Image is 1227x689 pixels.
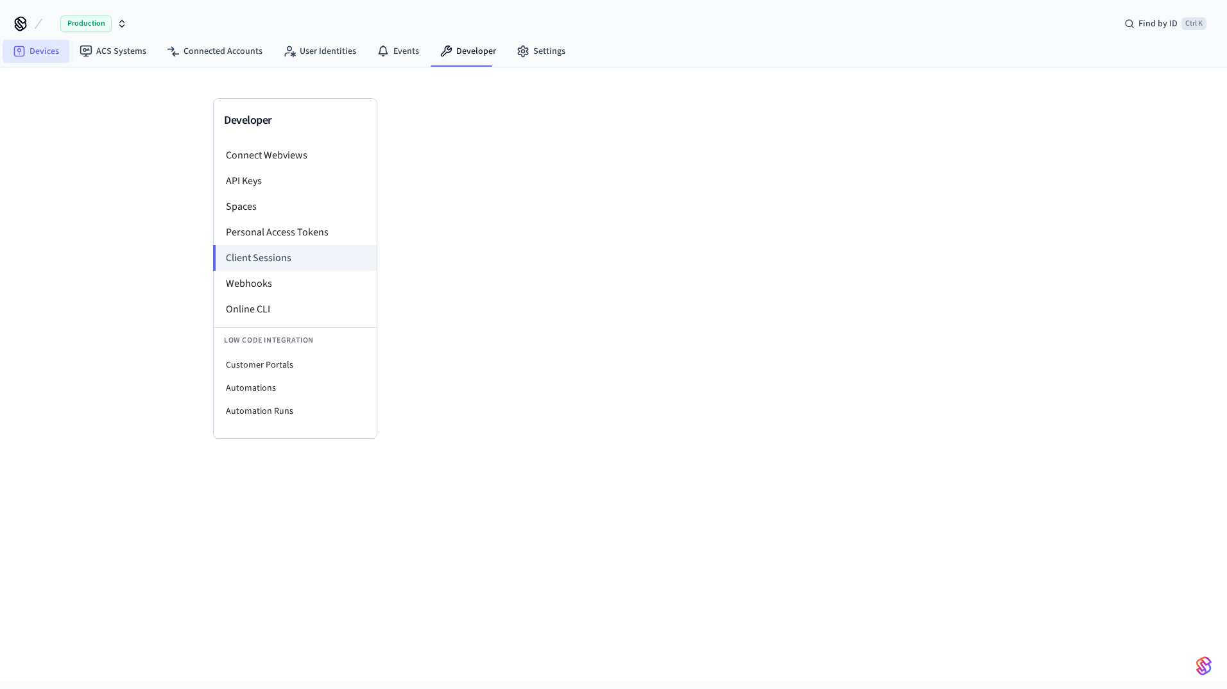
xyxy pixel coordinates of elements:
[1114,12,1217,35] div: Find by IDCtrl K
[506,40,576,63] a: Settings
[214,194,377,219] li: Spaces
[1181,17,1206,30] span: Ctrl K
[214,219,377,245] li: Personal Access Tokens
[273,40,366,63] a: User Identities
[213,245,377,271] li: Client Sessions
[69,40,157,63] a: ACS Systems
[214,327,377,353] li: Low Code Integration
[214,296,377,322] li: Online CLI
[214,168,377,194] li: API Keys
[214,353,377,377] li: Customer Portals
[1196,656,1212,676] img: SeamLogoGradient.69752ec5.svg
[214,400,377,423] li: Automation Runs
[1138,17,1178,30] span: Find by ID
[366,40,429,63] a: Events
[3,40,69,63] a: Devices
[214,377,377,400] li: Automations
[224,112,366,130] h3: Developer
[429,40,506,63] a: Developer
[214,142,377,168] li: Connect Webviews
[157,40,273,63] a: Connected Accounts
[60,15,112,32] span: Production
[214,271,377,296] li: Webhooks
